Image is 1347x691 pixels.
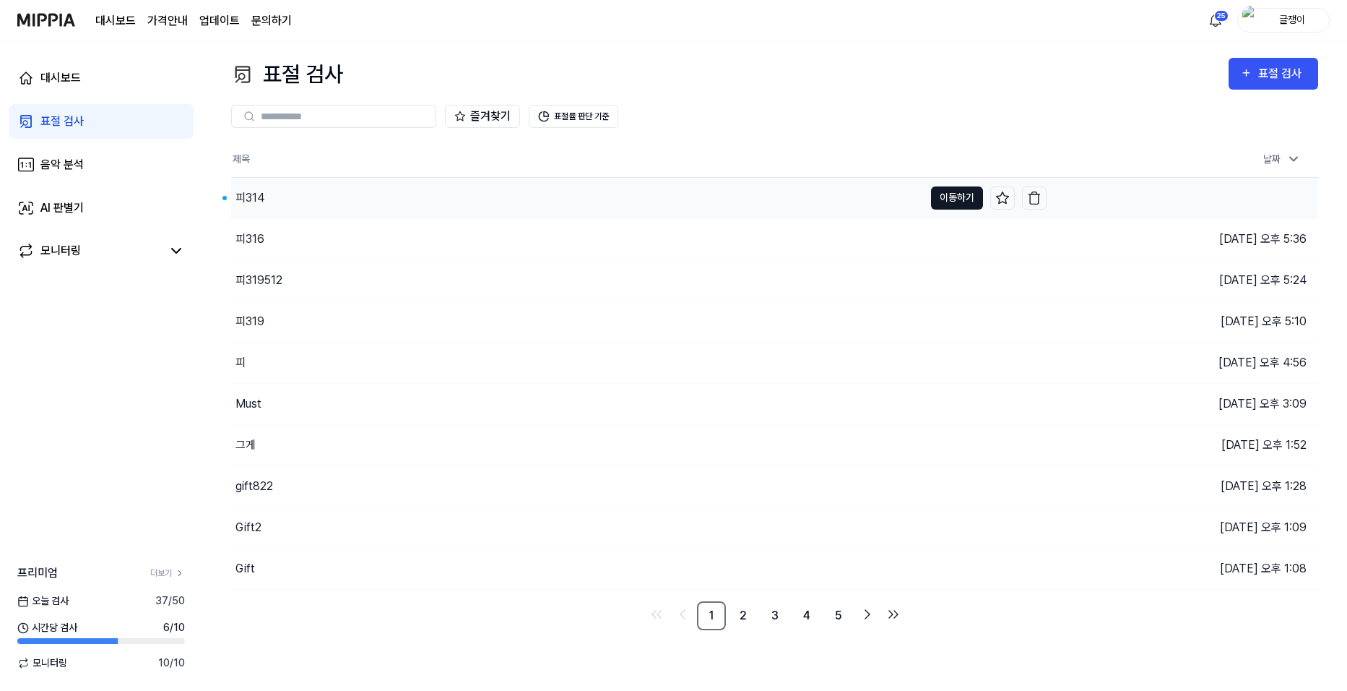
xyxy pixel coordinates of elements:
a: 모니터링 [17,242,162,259]
a: 대시보드 [95,12,136,30]
td: [DATE] 오후 1:08 [1047,548,1318,589]
img: profile [1242,6,1260,35]
img: 알림 [1207,12,1224,29]
span: 오늘 검사 [17,593,69,609]
div: 그게 [235,437,256,454]
td: [DATE] 오후 5:36 [1047,218,1318,259]
td: [DATE] 오후 1:28 [1047,465,1318,507]
span: 37 / 50 [155,593,185,609]
a: 대시보드 [9,61,194,95]
div: 글쟁이 [1264,12,1320,27]
div: 피314 [235,189,264,207]
div: AI 판별기 [40,199,84,217]
a: Go to next page [856,603,879,626]
div: 음악 분석 [40,156,84,173]
div: Must [235,395,261,413]
button: 가격안내 [147,12,188,30]
div: Gift2 [235,519,261,536]
a: 3 [761,601,789,630]
img: delete [1027,191,1041,205]
nav: pagination [231,601,1318,630]
th: 제목 [231,142,1047,177]
a: 문의하기 [251,12,292,30]
div: 피 [235,354,246,372]
button: 이동하기 [931,186,983,210]
div: 대시보드 [40,69,81,87]
button: 즐겨찾기 [445,105,520,128]
span: 시간당 검사 [17,620,77,635]
div: gift822 [235,478,273,495]
span: 모니터링 [17,656,67,671]
a: Go to previous page [671,603,694,626]
td: [DATE] 오후 5:10 [1047,301,1318,342]
a: 업데이트 [199,12,240,30]
span: 6 / 10 [163,620,185,635]
td: [DATE] 오후 5:38 [1047,177,1318,218]
a: 음악 분석 [9,147,194,182]
button: 표절률 판단 기준 [529,105,618,128]
a: 표절 검사 [9,104,194,139]
a: Go to first page [645,603,668,626]
button: 알림25 [1204,9,1227,32]
div: 모니터링 [40,242,81,259]
a: Go to last page [882,603,905,626]
div: 표절 검사 [1258,64,1307,83]
div: 피316 [235,231,264,248]
div: Gift [235,560,255,578]
button: 표절 검사 [1229,58,1318,90]
div: 표절 검사 [40,113,84,130]
div: 표절 검사 [231,58,343,90]
a: 5 [824,601,853,630]
span: 10 / 10 [158,656,185,671]
div: 날짜 [1257,147,1307,171]
span: 프리미엄 [17,565,58,582]
td: [DATE] 오후 1:52 [1047,424,1318,465]
a: 더보기 [150,567,185,580]
div: 피319512 [235,272,282,289]
div: 25 [1214,10,1229,22]
td: [DATE] 오후 1:09 [1047,507,1318,548]
a: 1 [697,601,726,630]
button: profile글쟁이 [1237,8,1330,33]
td: [DATE] 오후 4:56 [1047,342,1318,383]
a: 2 [729,601,758,630]
td: [DATE] 오후 5:24 [1047,259,1318,301]
a: 4 [792,601,821,630]
a: AI 판별기 [9,191,194,226]
td: [DATE] 오후 3:09 [1047,383,1318,424]
div: 피319 [235,313,264,330]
